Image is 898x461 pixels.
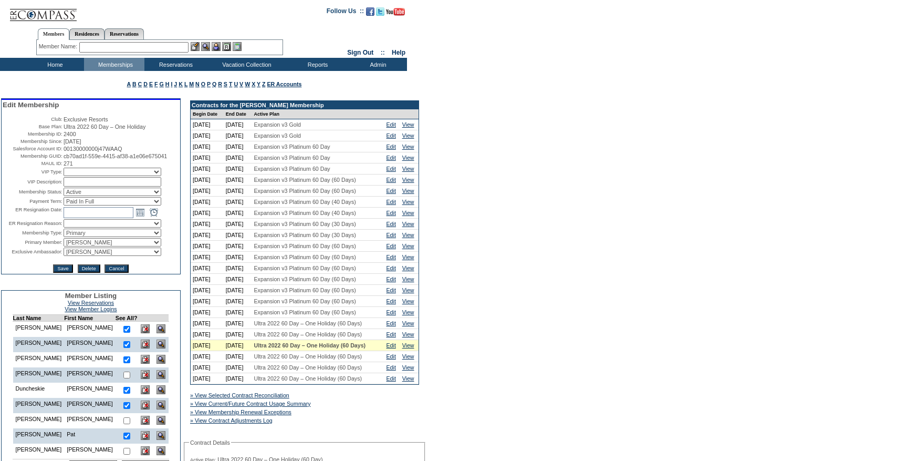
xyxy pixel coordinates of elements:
[387,353,396,360] a: Edit
[212,42,221,51] img: Impersonate
[141,385,150,394] img: Delete
[402,199,414,205] a: View
[224,296,252,307] td: [DATE]
[201,81,205,87] a: O
[387,254,396,260] a: Edit
[24,58,84,71] td: Home
[224,197,252,208] td: [DATE]
[141,431,150,440] img: Delete
[387,155,396,161] a: Edit
[134,207,146,218] a: Open the calendar popup.
[64,138,81,145] span: [DATE]
[386,11,405,17] a: Subscribe to our YouTube Channel
[141,340,150,349] img: Delete
[64,116,108,122] span: Exclusive Resorts
[224,219,252,230] td: [DATE]
[254,210,356,216] span: Expansion v3 Platinum 60 Day (40 Days)
[64,428,116,444] td: Pat
[191,252,224,263] td: [DATE]
[254,265,356,271] span: Expansion v3 Platinum 60 Day (60 Days)
[254,155,330,161] span: Expansion v3 Platinum 60 Day
[402,265,414,271] a: View
[224,186,252,197] td: [DATE]
[402,221,414,227] a: View
[143,81,148,87] a: D
[387,243,396,249] a: Edit
[386,8,405,16] img: Subscribe to our YouTube Channel
[141,324,150,333] img: Delete
[392,49,405,56] a: Help
[191,351,224,362] td: [DATE]
[224,329,252,340] td: [DATE]
[402,331,414,337] a: View
[239,81,243,87] a: V
[254,188,356,194] span: Expansion v3 Platinum 60 Day (60 Days)
[376,11,384,17] a: Follow us on Twitter
[141,446,150,455] img: Delete
[127,81,131,87] a: A
[347,58,407,71] td: Admin
[387,210,396,216] a: Edit
[191,230,224,241] td: [DATE]
[105,28,144,39] a: Reservations
[141,355,150,364] img: Delete
[402,298,414,304] a: View
[191,373,224,384] td: [DATE]
[3,101,59,109] span: Edit Membership
[254,287,356,293] span: Expansion v3 Platinum 60 Day (60 Days)
[387,298,396,304] a: Edit
[224,362,252,373] td: [DATE]
[191,208,224,219] td: [DATE]
[254,177,356,183] span: Expansion v3 Platinum 60 Day (60 Days)
[191,42,200,51] img: b_edit.gif
[224,163,252,175] td: [DATE]
[402,132,414,139] a: View
[13,428,64,444] td: [PERSON_NAME]
[224,241,252,252] td: [DATE]
[327,6,364,19] td: Follow Us ::
[184,81,187,87] a: L
[233,42,242,51] img: b_calculator.gif
[13,367,64,383] td: [PERSON_NAME]
[148,207,160,218] a: Open the time view popup.
[156,401,165,409] img: View Dashboard
[191,152,224,163] td: [DATE]
[64,413,116,428] td: [PERSON_NAME]
[224,152,252,163] td: [DATE]
[3,124,62,130] td: Base Plan:
[387,265,396,271] a: Edit
[224,141,252,152] td: [DATE]
[224,307,252,318] td: [DATE]
[254,364,362,371] span: Ultra 2022 60 Day – One Holiday (60 Days)
[402,320,414,326] a: View
[13,398,64,413] td: [PERSON_NAME]
[68,300,114,306] a: View Reservations
[156,431,165,440] img: View Dashboard
[245,81,250,87] a: W
[262,81,266,87] a: Z
[224,340,252,351] td: [DATE]
[3,238,62,247] td: Primary Member:
[387,342,396,349] a: Edit
[366,7,374,16] img: Become our fan on Facebook
[387,199,396,205] a: Edit
[191,130,224,141] td: [DATE]
[387,276,396,282] a: Edit
[189,439,231,446] legend: Contract Details
[191,175,224,186] td: [DATE]
[13,413,64,428] td: [PERSON_NAME]
[3,248,62,256] td: Exclusive Ambassador:
[402,121,414,128] a: View
[84,58,144,71] td: Memberships
[156,385,165,394] img: View Dashboard
[402,210,414,216] a: View
[13,444,64,459] td: [PERSON_NAME]
[254,199,356,205] span: Expansion v3 Platinum 60 Day (40 Days)
[191,163,224,175] td: [DATE]
[3,168,62,176] td: VIP Type:
[254,221,356,227] span: Expansion v3 Platinum 60 Day (30 Days)
[64,383,116,398] td: [PERSON_NAME]
[224,130,252,141] td: [DATE]
[387,221,396,227] a: Edit
[64,367,116,383] td: [PERSON_NAME]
